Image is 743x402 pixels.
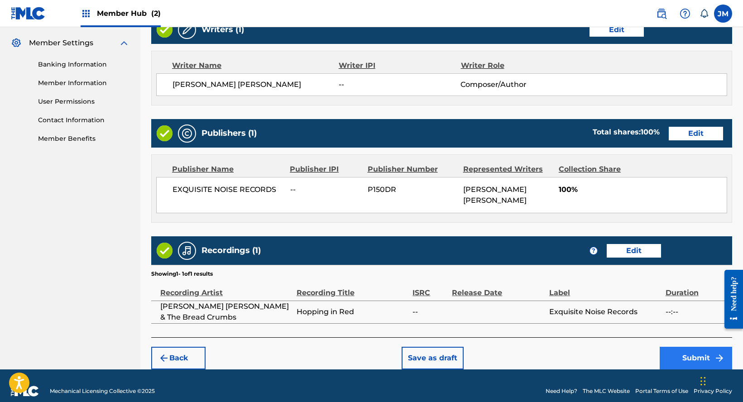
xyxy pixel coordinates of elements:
button: Edit [607,244,661,258]
h5: Recordings (1) [201,245,261,256]
img: expand [119,38,129,48]
img: search [656,8,667,19]
span: Mechanical Licensing Collective © 2025 [50,387,155,395]
div: Drag [700,368,706,395]
img: logo [11,386,39,397]
div: ISRC [412,278,447,298]
img: MLC Logo [11,7,46,20]
a: User Permissions [38,97,129,106]
button: Back [151,347,206,369]
a: Member Benefits [38,134,129,144]
a: Need Help? [546,387,577,395]
p: Showing 1 - 1 of 1 results [151,270,213,278]
div: Recording Title [297,278,408,298]
iframe: Resource Center [718,263,743,336]
span: Member Settings [29,38,93,48]
div: Duration [666,278,728,298]
div: Recording Artist [160,278,292,298]
a: Member Information [38,78,129,88]
div: Represented Writers [463,164,552,175]
a: Portal Terms of Use [635,387,688,395]
div: Label [549,278,661,298]
div: Writer Name [172,60,339,71]
h5: Writers (1) [201,24,244,35]
a: Contact Information [38,115,129,125]
button: Submit [660,347,732,369]
span: EXQUISITE NOISE RECORDS [173,184,283,195]
h5: Publishers (1) [201,128,257,139]
div: Total shares: [593,127,660,138]
img: Writers [182,24,192,35]
span: [PERSON_NAME] [PERSON_NAME] & The Bread Crumbs [160,301,292,323]
div: Publisher Number [368,164,456,175]
img: Valid [157,22,173,38]
span: Member Hub [97,8,161,19]
div: Release Date [452,278,545,298]
button: Edit [590,23,644,37]
img: Member Settings [11,38,22,48]
span: Hopping in Red [297,306,408,317]
span: Exquisite Noise Records [549,306,661,317]
iframe: Chat Widget [698,359,743,402]
span: [PERSON_NAME] [PERSON_NAME] [463,185,527,205]
span: (2) [151,9,161,18]
a: The MLC Website [583,387,630,395]
img: Valid [157,243,173,258]
div: Notifications [700,9,709,18]
span: --:-- [666,306,728,317]
span: -- [339,79,460,90]
a: Privacy Policy [694,387,732,395]
span: 100% [559,184,727,195]
div: Help [676,5,694,23]
span: -- [290,184,361,195]
span: -- [412,306,447,317]
div: User Menu [714,5,732,23]
span: 100 % [641,128,660,136]
img: Publishers [182,128,192,139]
span: Composer/Author [460,79,571,90]
div: Collection Share [559,164,642,175]
div: Writer IPI [339,60,461,71]
div: Publisher IPI [290,164,360,175]
button: Save as draft [402,347,464,369]
span: [PERSON_NAME] [PERSON_NAME] [173,79,339,90]
div: Publisher Name [172,164,283,175]
img: f7272a7cc735f4ea7f67.svg [714,353,725,364]
img: Top Rightsholders [81,8,91,19]
a: Public Search [652,5,671,23]
img: Valid [157,125,173,141]
div: Writer Role [461,60,572,71]
button: Edit [669,127,723,140]
a: Banking Information [38,60,129,69]
img: Recordings [182,245,192,256]
span: P150DR [368,184,456,195]
img: 7ee5dd4eb1f8a8e3ef2f.svg [158,353,169,364]
span: ? [590,247,597,254]
img: help [680,8,690,19]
